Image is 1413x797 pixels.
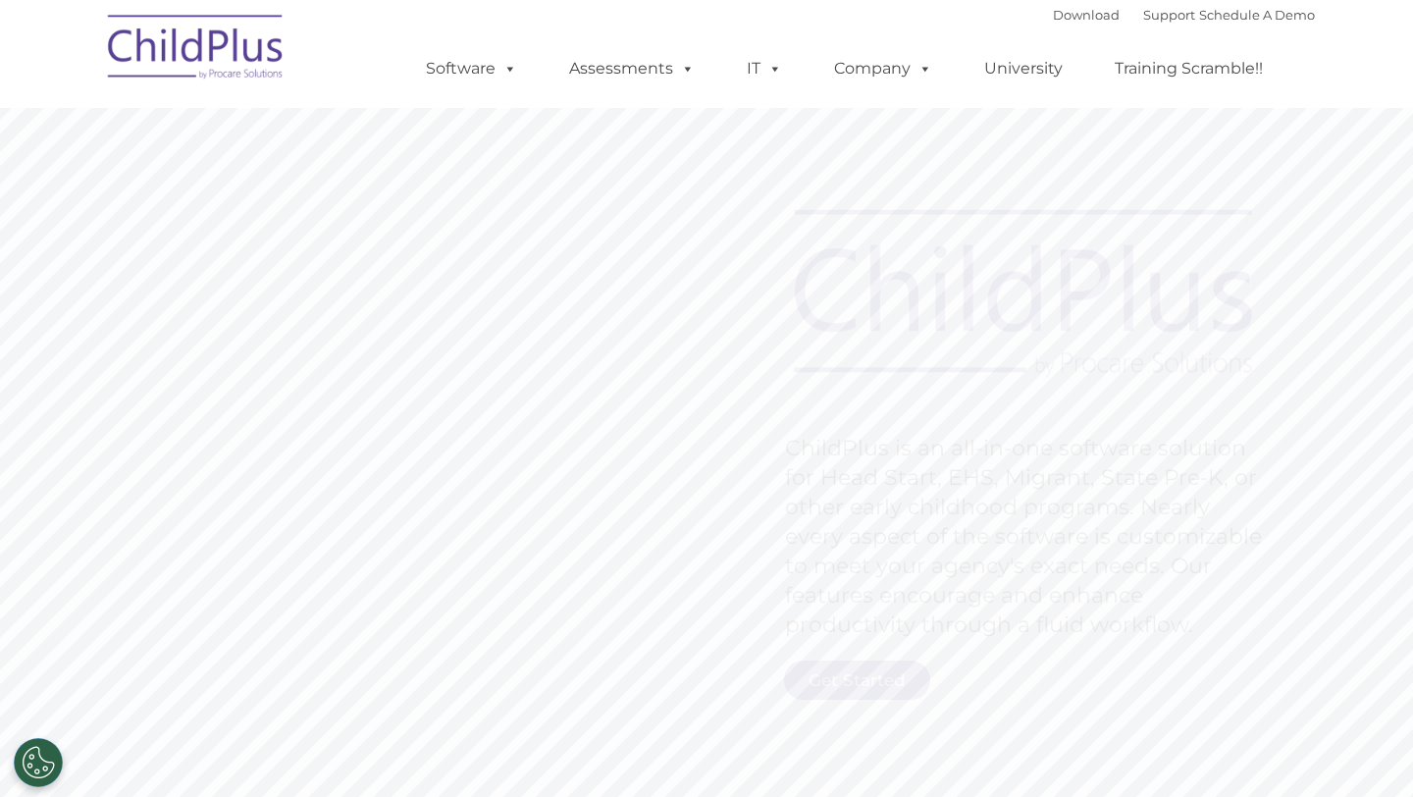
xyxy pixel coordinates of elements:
a: Software [406,49,537,88]
font: | [1053,7,1315,23]
a: Download [1053,7,1120,23]
img: ChildPlus by Procare Solutions [98,1,294,99]
a: Assessments [549,49,714,88]
a: Support [1143,7,1195,23]
a: Company [814,49,952,88]
a: Schedule A Demo [1199,7,1315,23]
a: University [965,49,1082,88]
button: Cookies Settings [14,738,63,787]
a: Get Started [784,661,930,700]
rs-layer: ChildPlus is an all-in-one software solution for Head Start, EHS, Migrant, State Pre-K, or other ... [785,434,1272,640]
a: Training Scramble!! [1095,49,1282,88]
a: IT [727,49,802,88]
